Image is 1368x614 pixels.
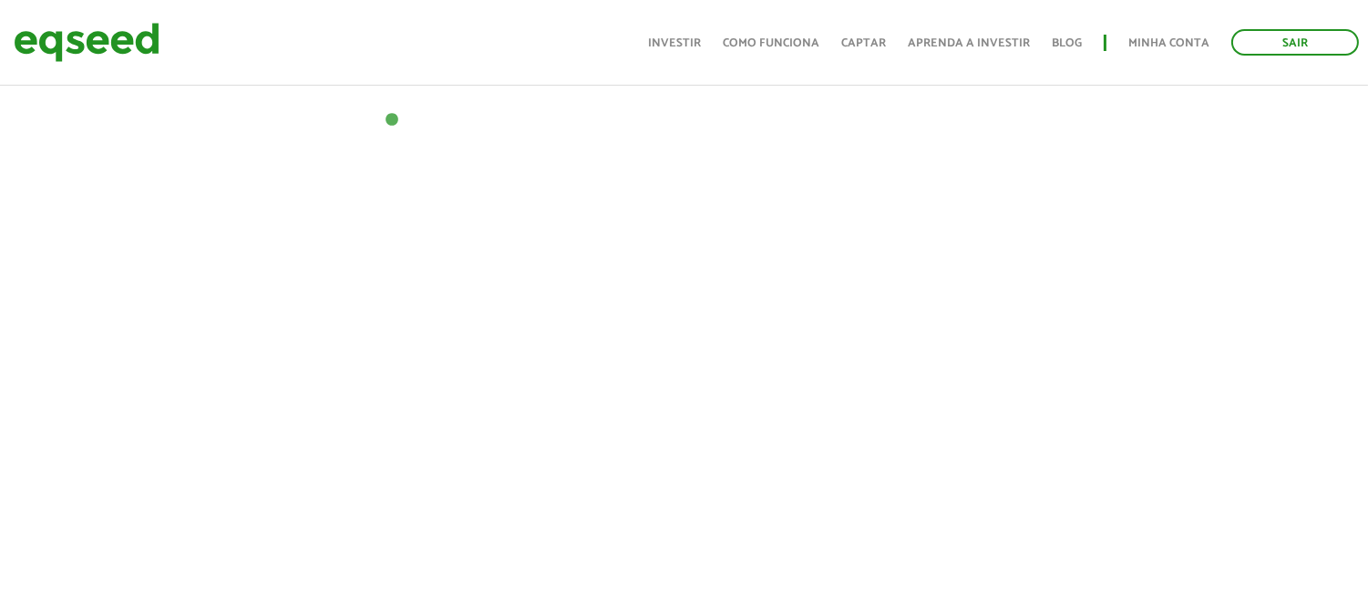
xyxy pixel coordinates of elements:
[383,111,401,129] button: 1 of 1
[648,37,701,49] a: Investir
[723,37,819,49] a: Como funciona
[1128,37,1209,49] a: Minha conta
[1231,29,1359,56] a: Sair
[1052,37,1082,49] a: Blog
[14,18,159,67] img: EqSeed
[908,37,1030,49] a: Aprenda a investir
[841,37,886,49] a: Captar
